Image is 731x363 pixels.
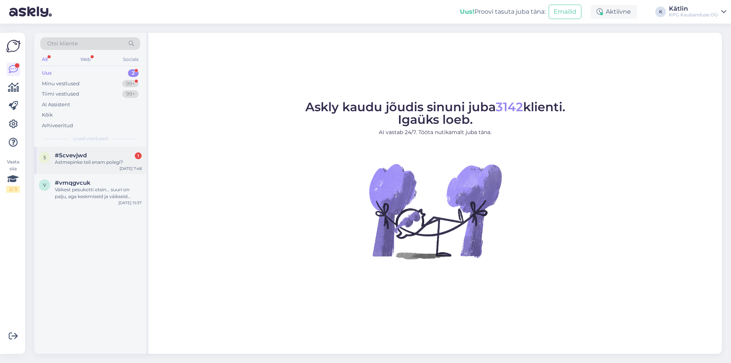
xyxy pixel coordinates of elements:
[669,12,718,18] div: KPG Kaubanduse OÜ
[47,40,78,48] span: Otsi kliente
[305,128,565,136] p: AI vastab 24/7. Tööta nutikamalt juba täna.
[55,159,142,166] div: Astmepinke teil enam polegi?
[42,122,73,130] div: Arhiveeritud
[42,80,80,88] div: Minu vestlused
[121,54,140,64] div: Socials
[55,186,142,200] div: Väikest pesukotti otsin... suuri on palju, aga keskmiseid ja väikseid [PERSON_NAME]...
[496,99,523,114] span: 3142
[55,179,91,186] span: #vmqgvcuk
[43,182,46,188] span: v
[73,135,108,142] span: Uued vestlused
[42,90,79,98] div: Tiimi vestlused
[549,5,581,19] button: Emailid
[122,80,139,88] div: 99+
[42,69,52,77] div: Uus
[55,152,87,159] span: #5cvevjwd
[6,186,20,193] div: 2 / 3
[135,152,142,159] div: 1
[42,101,70,109] div: AI Assistent
[460,8,474,15] b: Uus!
[305,99,565,127] span: Askly kaudu jõudis sinuni juba klienti. Igaüks loeb.
[122,90,139,98] div: 99+
[655,6,666,17] div: K
[6,39,21,53] img: Askly Logo
[40,54,49,64] div: All
[120,166,142,171] div: [DATE] 7:48
[118,200,142,206] div: [DATE] 15:37
[669,6,726,18] a: KätlinKPG Kaubanduse OÜ
[367,142,504,280] img: No Chat active
[43,155,46,160] span: 5
[79,54,92,64] div: Web
[6,158,20,193] div: Vaata siia
[591,5,637,19] div: Aktiivne
[669,6,718,12] div: Kätlin
[460,7,546,16] div: Proovi tasuta juba täna:
[128,69,139,77] div: 2
[42,111,53,119] div: Kõik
